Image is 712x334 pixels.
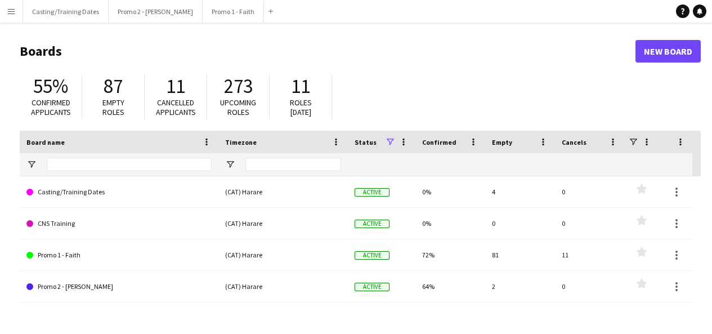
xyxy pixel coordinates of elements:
div: (CAT) Harare [218,176,348,207]
div: 72% [415,239,485,270]
span: Active [355,251,389,260]
button: Casting/Training Dates [23,1,109,23]
span: Board name [26,138,65,146]
button: Open Filter Menu [26,159,37,170]
input: Board name Filter Input [47,158,212,171]
a: New Board [635,40,701,63]
div: 81 [485,239,555,270]
span: Cancels [562,138,586,146]
span: 273 [224,74,253,99]
span: Active [355,188,389,197]
div: 4 [485,176,555,207]
span: Active [355,283,389,291]
span: Confirmed [422,138,456,146]
div: 0 [555,271,625,302]
span: Empty [492,138,512,146]
div: (CAT) Harare [218,239,348,270]
span: Status [355,138,377,146]
div: 0 [485,208,555,239]
span: Cancelled applicants [156,97,196,117]
span: 55% [33,74,68,99]
span: Roles [DATE] [290,97,312,117]
div: 0% [415,208,485,239]
a: Promo 2 - [PERSON_NAME] [26,271,212,302]
div: 2 [485,271,555,302]
span: Active [355,220,389,228]
input: Timezone Filter Input [245,158,341,171]
span: Upcoming roles [220,97,256,117]
div: (CAT) Harare [218,208,348,239]
button: Promo 1 - Faith [203,1,264,23]
div: 64% [415,271,485,302]
span: 87 [104,74,123,99]
button: Promo 2 - [PERSON_NAME] [109,1,203,23]
div: 11 [555,239,625,270]
div: (CAT) Harare [218,271,348,302]
a: CNS Training [26,208,212,239]
a: Promo 1 - Faith [26,239,212,271]
span: Confirmed applicants [31,97,71,117]
div: 0 [555,176,625,207]
span: 11 [166,74,185,99]
div: 0% [415,176,485,207]
a: Casting/Training Dates [26,176,212,208]
span: 11 [291,74,310,99]
span: Timezone [225,138,257,146]
span: Empty roles [102,97,124,117]
h1: Boards [20,43,635,60]
div: 0 [555,208,625,239]
button: Open Filter Menu [225,159,235,170]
